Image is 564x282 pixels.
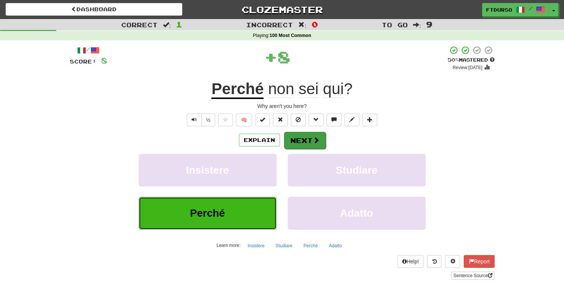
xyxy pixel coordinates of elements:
span: + [264,46,277,68]
button: Discuss sentence (alt+u) [327,114,341,126]
button: Play sentence audio (ctl+space) [187,114,202,126]
span: 1 [176,20,182,29]
button: Insistere [243,240,268,251]
span: non [268,80,294,98]
span: Correct [121,21,158,28]
span: 8 [277,47,290,66]
button: Adatto [288,197,426,229]
span: ftdurso [486,6,512,13]
button: Grammar (alt+g) [309,114,324,126]
strong: 100 Most Common [270,33,311,38]
div: / [70,46,107,55]
span: ? [264,80,352,98]
span: 8 [101,56,107,65]
button: Favorite sentence (alt+f) [218,114,233,126]
span: 0 [312,20,318,29]
button: Adatto [325,240,346,251]
button: ½ [201,114,215,126]
u: Perché [211,80,264,99]
button: Studiare [272,240,297,251]
span: qui [323,80,344,98]
button: Help! [397,255,424,268]
span: sei [299,80,319,98]
a: Dashboard [6,3,182,16]
span: To go [382,21,408,28]
a: ftdurso / [482,3,549,16]
span: / [529,6,532,11]
span: 50 % [448,57,459,63]
button: Set this sentence to 100% Mastered (alt+m) [255,114,270,126]
span: : [413,22,421,28]
button: 🧠 [236,114,252,126]
button: Perché [299,240,322,251]
button: Edit sentence (alt+d) [344,114,359,126]
span: Perché [190,207,225,219]
span: 9 [426,20,432,29]
button: Insistere [139,154,277,186]
button: Reset to 0% Mastered (alt+r) [273,114,288,126]
button: Report [464,255,494,268]
a: Sentence Source [451,272,494,280]
small: Review: [DATE] [453,65,482,70]
span: Score: [70,58,97,65]
button: Perché [139,197,277,229]
span: Incorrect [246,21,293,28]
small: Learn more: [217,243,240,248]
button: Next [284,132,326,149]
button: Explain [239,134,280,146]
span: Adatto [340,207,373,219]
button: Ignore sentence (alt+i) [291,114,306,126]
span: : [163,22,171,28]
span: Studiare [335,164,377,176]
div: Text-to-speech controls [185,114,215,126]
button: Studiare [288,154,426,186]
button: Round history (alt+y) [427,255,441,268]
span: Insistere [186,164,229,176]
div: Why aren't you here? [70,102,495,110]
span: : [298,22,306,28]
button: Add to collection (alt+a) [362,114,377,126]
a: Clozemaster [193,3,370,16]
div: Mastered [448,57,495,63]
